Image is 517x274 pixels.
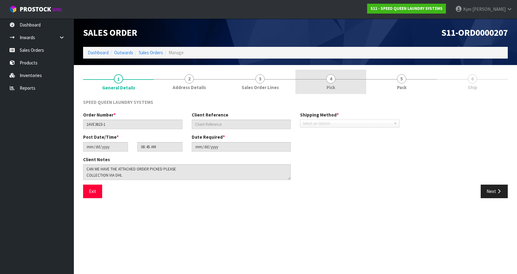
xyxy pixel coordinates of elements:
span: 2 [185,74,194,84]
label: Date Required [192,134,225,140]
span: Address Details [173,84,206,91]
span: Sales Order [83,27,137,38]
label: Client Reference [192,112,228,118]
span: S11-ORD0000207 [441,27,508,38]
label: Post Date/Time [83,134,119,140]
strong: S11 - SPEED QUEEN LAUNDRY SYSTEMS [371,6,443,11]
span: Kym [463,6,471,12]
span: 4 [326,74,335,84]
input: Client Reference [192,120,291,129]
span: SPEED QUEEN LAUNDRY SYSTEMS [83,99,153,105]
span: General Details [83,94,508,203]
span: Pack [397,84,407,91]
a: Dashboard [88,50,109,55]
span: [PERSON_NAME] [472,6,506,12]
span: Ship [468,84,477,91]
button: Next [481,185,508,198]
label: Client Notes [83,156,110,163]
button: Exit [83,185,102,198]
span: Manage [169,50,184,55]
a: Sales Orders [139,50,163,55]
span: 5 [397,74,406,84]
span: General Details [102,84,135,91]
a: Outwards [114,50,133,55]
span: Pick [327,84,335,91]
span: 3 [255,74,265,84]
span: Select an Option [303,120,391,127]
span: 1 [114,74,123,84]
label: Shipping Method [300,112,339,118]
span: 6 [468,74,477,84]
input: Order Number [83,120,182,129]
span: ProStock [20,5,51,13]
span: Sales Order Lines [242,84,279,91]
label: Order Number [83,112,116,118]
img: cube-alt.png [9,5,17,13]
small: WMS [52,7,62,13]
